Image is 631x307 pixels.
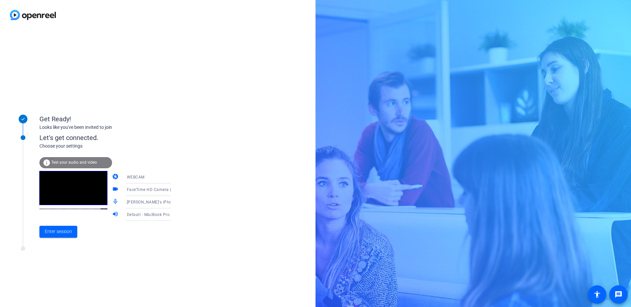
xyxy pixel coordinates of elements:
span: [PERSON_NAME]'s iPhone 15 Microphone [127,199,206,204]
span: Test your audio and video [51,160,97,165]
div: Let's get connected. [39,133,184,143]
div: Looks like you've been invited to join [39,124,171,131]
div: Get Ready! [39,114,171,124]
mat-icon: accessibility [593,291,601,298]
div: Choose your settings [39,143,184,150]
mat-icon: volume_up [112,211,120,219]
mat-icon: info [43,159,51,167]
mat-icon: camera [112,173,120,181]
button: Enter session [39,226,77,238]
span: Default - MacBook Pro Speakers (Built-in) [127,212,206,217]
mat-icon: mic_none [112,198,120,206]
mat-icon: videocam [112,186,120,194]
mat-icon: message [615,291,622,298]
span: FaceTime HD Camera (1C1C:B782) [127,187,195,192]
span: Enter session [45,228,72,235]
span: WEBCAM [127,175,145,179]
